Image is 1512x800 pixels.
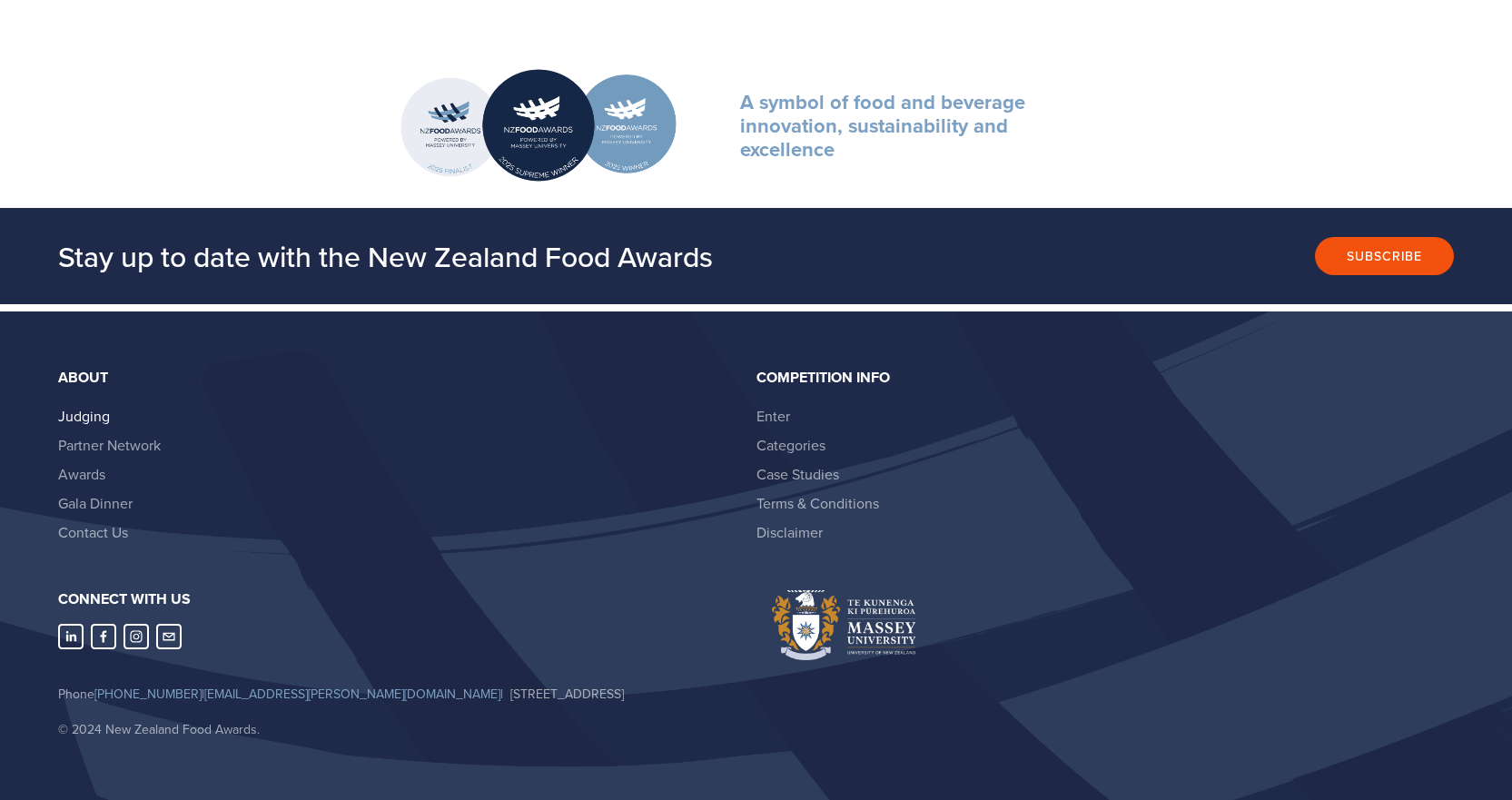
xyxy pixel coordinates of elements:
a: Terms & Conditions [756,493,879,513]
a: Abbie Harris [91,624,116,649]
a: LinkedIn [58,624,84,649]
a: Gala Dinner [58,493,133,513]
a: Categories [756,435,825,455]
div: Competition Info [756,370,1439,386]
a: Case Studies [756,464,839,484]
button: Subscribe [1315,237,1454,275]
h3: Connect with us [58,590,741,608]
p: © 2024 New Zealand Food Awards. [58,718,741,741]
strong: A symbol of food and beverage innovation, sustainability and excellence [740,87,1031,164]
p: Phone | | [STREET_ADDRESS] [58,683,741,706]
a: Instagram [124,624,149,649]
div: About [58,370,741,386]
a: Partner Network [58,435,161,455]
a: Awards [58,464,105,484]
a: [PHONE_NUMBER] [94,685,202,703]
a: Judging [58,406,110,426]
a: Disclaimer [756,522,823,542]
a: Contact Us [58,522,128,542]
a: Enter [756,406,790,426]
h2: Stay up to date with the New Zealand Food Awards [58,238,978,274]
a: nzfoodawards@massey.ac.nz [156,624,182,649]
a: [EMAIL_ADDRESS][PERSON_NAME][DOMAIN_NAME] [204,685,500,703]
